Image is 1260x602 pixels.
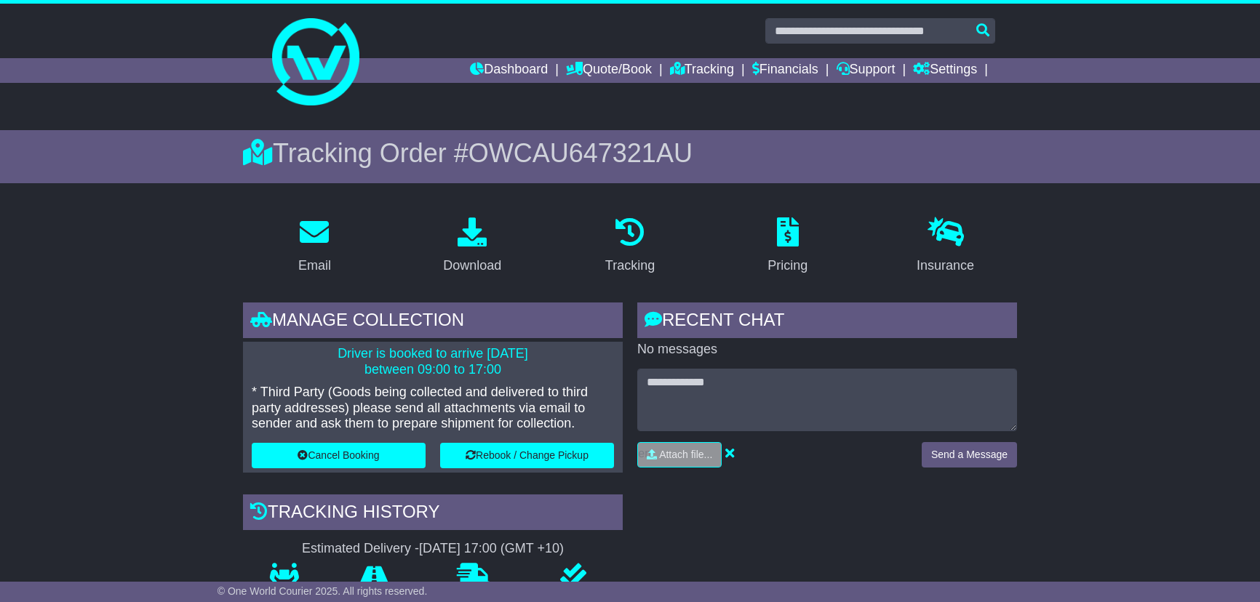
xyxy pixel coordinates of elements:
a: Tracking [596,212,664,281]
a: Download [434,212,511,281]
div: Estimated Delivery - [243,541,623,557]
div: Tracking [605,256,655,276]
a: Insurance [907,212,984,281]
p: Driver is booked to arrive [DATE] between 09:00 to 17:00 [252,346,614,377]
div: Insurance [917,256,974,276]
a: Dashboard [470,58,548,83]
a: Tracking [670,58,734,83]
div: Manage collection [243,302,623,342]
div: Pricing [767,256,808,276]
button: Send a Message [922,442,1017,467]
a: Quote/Book [566,58,652,83]
div: Download [443,256,501,276]
a: Email [289,212,340,281]
span: © One World Courier 2025. All rights reserved. [218,585,428,597]
div: Tracking Order # [243,137,1017,169]
a: Support [837,58,896,83]
button: Cancel Booking [252,443,426,468]
div: [DATE] 17:00 (GMT +10) [419,541,564,557]
div: Email [298,256,331,276]
span: OWCAU647321AU [468,138,693,168]
div: RECENT CHAT [637,302,1017,342]
button: Rebook / Change Pickup [440,443,614,468]
p: * Third Party (Goods being collected and delivered to third party addresses) please send all atta... [252,385,614,432]
a: Settings [913,58,977,83]
div: Tracking history [243,494,623,534]
a: Pricing [758,212,817,281]
p: No messages [637,342,1017,358]
a: Financials [752,58,818,83]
